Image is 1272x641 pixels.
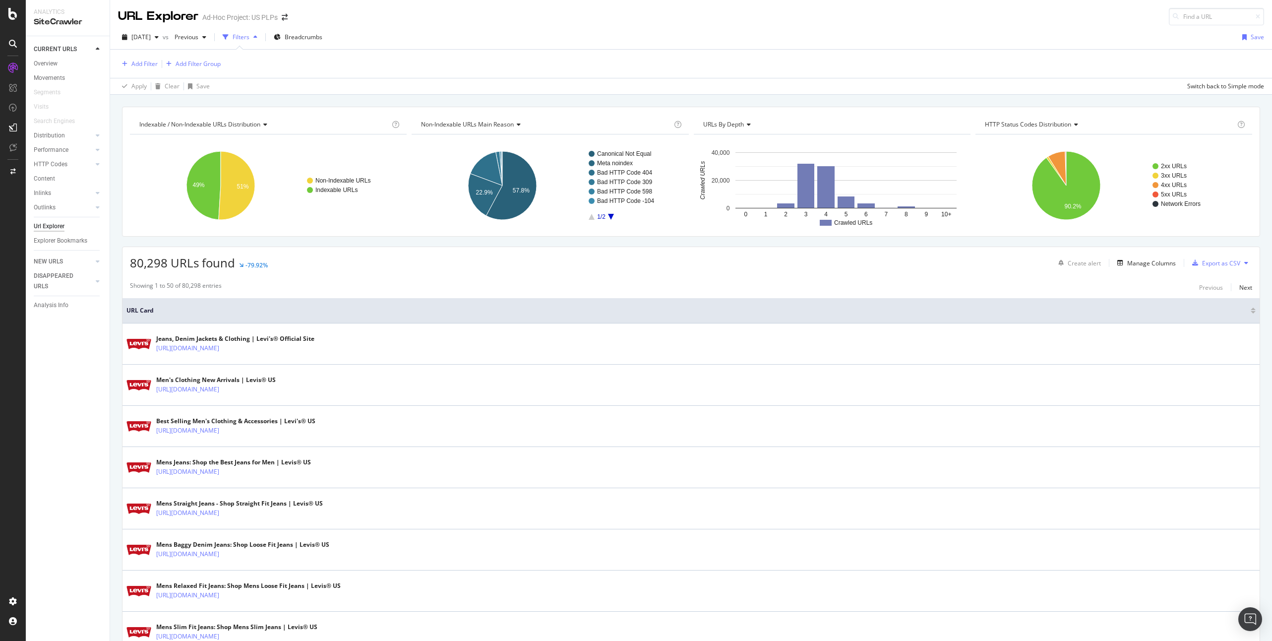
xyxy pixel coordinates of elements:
[233,33,249,41] div: Filters
[844,211,848,218] text: 5
[34,271,93,292] a: DISAPPEARED URLS
[1161,200,1201,207] text: Network Errors
[34,221,64,232] div: Url Explorer
[34,300,103,311] a: Analysis Info
[156,376,276,385] div: Men's Clothing New Arrivals | Levis® US
[597,188,653,195] text: Bad HTTP Code 598
[513,187,530,194] text: 57.8%
[1169,8,1264,25] input: Find a URL
[419,117,671,132] h4: Non-Indexable URLs Main Reason
[711,149,729,156] text: 40,000
[184,78,210,94] button: Save
[1202,259,1240,267] div: Export as CSV
[597,213,606,220] text: 1/2
[834,219,872,226] text: Crawled URLs
[156,581,341,590] div: Mens Relaxed Fit Jeans: Shop Mens Loose Fit Jeans | Levis® US
[34,130,93,141] a: Distribution
[34,44,93,55] a: CURRENT URLS
[34,271,84,292] div: DISAPPEARED URLS
[34,202,56,213] div: Outlinks
[165,82,180,90] div: Clear
[1251,33,1264,41] div: Save
[315,187,358,193] text: Indexable URLs
[196,82,210,90] div: Save
[156,590,219,600] a: [URL][DOMAIN_NAME]
[131,33,151,41] span: 2025 Sep. 8th
[126,545,151,555] img: main image
[699,161,706,199] text: Crawled URLs
[476,189,493,196] text: 22.9%
[34,73,103,83] a: Movements
[1161,191,1187,198] text: 5xx URLs
[156,417,315,426] div: Best Selling Men's Clothing & Accessories | Levi's® US
[126,586,151,596] img: main image
[118,29,163,45] button: [DATE]
[139,120,260,128] span: Indexable / Non-Indexable URLs distribution
[1199,281,1223,293] button: Previous
[1199,283,1223,292] div: Previous
[156,385,219,394] a: [URL][DOMAIN_NAME]
[711,177,729,184] text: 20,000
[1161,182,1187,189] text: 4xx URLs
[34,202,93,213] a: Outlinks
[126,421,151,432] img: main image
[34,300,68,311] div: Analysis Info
[34,145,68,155] div: Performance
[34,102,49,112] div: Visits
[131,82,147,90] div: Apply
[34,256,63,267] div: NEW URLS
[701,117,962,132] h4: URLs by Depth
[941,211,951,218] text: 10+
[597,160,633,167] text: Meta noindex
[270,29,326,45] button: Breadcrumbs
[597,150,651,157] text: Canonical Not Equal
[1238,29,1264,45] button: Save
[126,380,151,390] img: main image
[171,33,198,41] span: Previous
[884,211,888,218] text: 7
[34,44,77,55] div: CURRENT URLS
[156,467,219,477] a: [URL][DOMAIN_NAME]
[1068,259,1101,267] div: Create alert
[156,549,219,559] a: [URL][DOMAIN_NAME]
[34,8,102,16] div: Analytics
[34,256,93,267] a: NEW URLS
[156,334,314,343] div: Jeans, Denim Jackets & Clothing | Levi's® Official Site
[1183,78,1264,94] button: Switch back to Simple mode
[412,142,688,229] svg: A chart.
[34,116,75,127] div: Search Engines
[34,174,55,184] div: Content
[34,174,103,184] a: Content
[126,504,151,514] img: main image
[130,255,235,271] span: 80,298 URLs found
[34,16,102,28] div: SiteCrawler
[864,211,868,218] text: 6
[156,458,311,467] div: Mens Jeans: Shop the Best Jeans for Men | Levis® US
[1238,607,1262,631] div: Open Intercom Messenger
[34,87,61,98] div: Segments
[985,120,1071,128] span: HTTP Status Codes Distribution
[824,211,828,218] text: 4
[126,306,1248,315] span: URL Card
[694,142,970,229] div: A chart.
[983,117,1235,132] h4: HTTP Status Codes Distribution
[597,169,653,176] text: Bad HTTP Code 404
[118,78,147,94] button: Apply
[421,120,514,128] span: Non-Indexable URLs Main Reason
[1161,163,1187,170] text: 2xx URLs
[1064,203,1081,210] text: 90.2%
[156,499,323,508] div: Mens Straight Jeans - Shop Straight Fit Jeans | Levis® US
[34,236,103,246] a: Explorer Bookmarks
[202,12,278,22] div: Ad-Hoc Project: US PLPs
[1187,82,1264,90] div: Switch back to Simple mode
[34,145,93,155] a: Performance
[726,205,729,212] text: 0
[171,29,210,45] button: Previous
[130,142,407,229] svg: A chart.
[163,33,171,41] span: vs
[237,183,249,190] text: 51%
[162,58,221,70] button: Add Filter Group
[975,142,1252,229] svg: A chart.
[151,78,180,94] button: Clear
[1161,172,1187,179] text: 3xx URLs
